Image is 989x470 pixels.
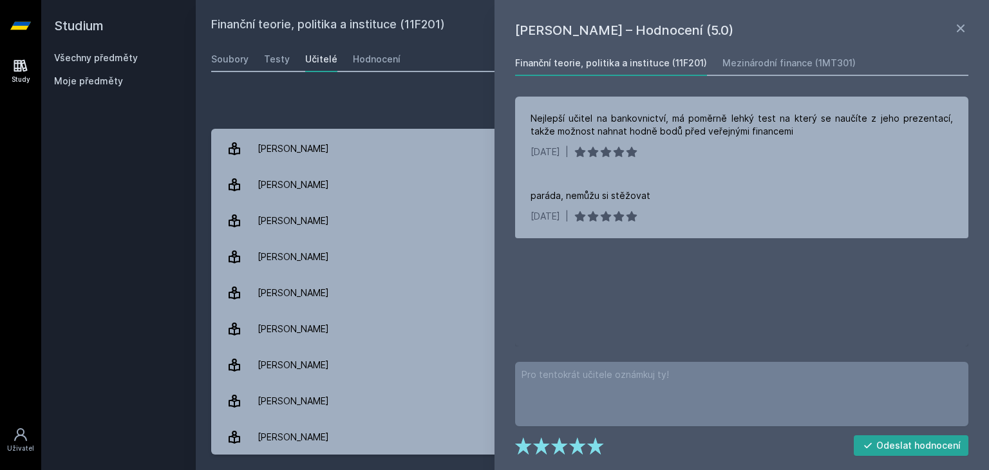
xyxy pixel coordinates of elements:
a: [PERSON_NAME] 4 hodnocení 3.3 [211,275,974,311]
span: Moje předměty [54,75,123,88]
h2: Finanční teorie, politika a instituce (11F201) [211,15,829,36]
a: [PERSON_NAME] 2 hodnocení 3.5 [211,239,974,275]
div: | [565,210,569,223]
a: Testy [264,46,290,72]
div: paráda, nemůžu si stěžovat [531,189,650,202]
a: [PERSON_NAME] 1 hodnocení 5.0 [211,131,974,167]
div: Nejlepší učitel na bankovnictví, má poměrně lehký test na který se naučíte z jeho prezentací, tak... [531,112,953,138]
div: Hodnocení [353,53,400,66]
div: [PERSON_NAME] [258,424,329,450]
a: Soubory [211,46,249,72]
a: [PERSON_NAME] 7 hodnocení 4.3 [211,203,974,239]
div: [DATE] [531,210,560,223]
div: Učitelé [305,53,337,66]
div: [PERSON_NAME] [258,280,329,306]
a: [PERSON_NAME] 2 hodnocení 5.0 [211,347,974,383]
div: [PERSON_NAME] [258,244,329,270]
div: [PERSON_NAME] [258,352,329,378]
div: Soubory [211,53,249,66]
div: [PERSON_NAME] [258,136,329,162]
a: [PERSON_NAME] 20 hodnocení 4.7 [211,383,974,419]
button: Odeslat hodnocení [854,435,969,456]
div: Study [12,75,30,84]
a: Study [3,52,39,91]
a: [PERSON_NAME] 3 hodnocení 5.0 [211,311,974,347]
a: Učitelé [305,46,337,72]
a: [PERSON_NAME] 21 hodnocení 2.2 [211,419,974,455]
a: Hodnocení [353,46,400,72]
a: [PERSON_NAME] 7 hodnocení 5.0 [211,167,974,203]
div: [DATE] [531,146,560,158]
div: [PERSON_NAME] [258,208,329,234]
a: Uživatel [3,420,39,460]
div: [PERSON_NAME] [258,388,329,414]
div: | [565,146,569,158]
div: Testy [264,53,290,66]
a: Všechny předměty [54,52,138,63]
div: Uživatel [7,444,34,453]
div: [PERSON_NAME] [258,172,329,198]
div: [PERSON_NAME] [258,316,329,342]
